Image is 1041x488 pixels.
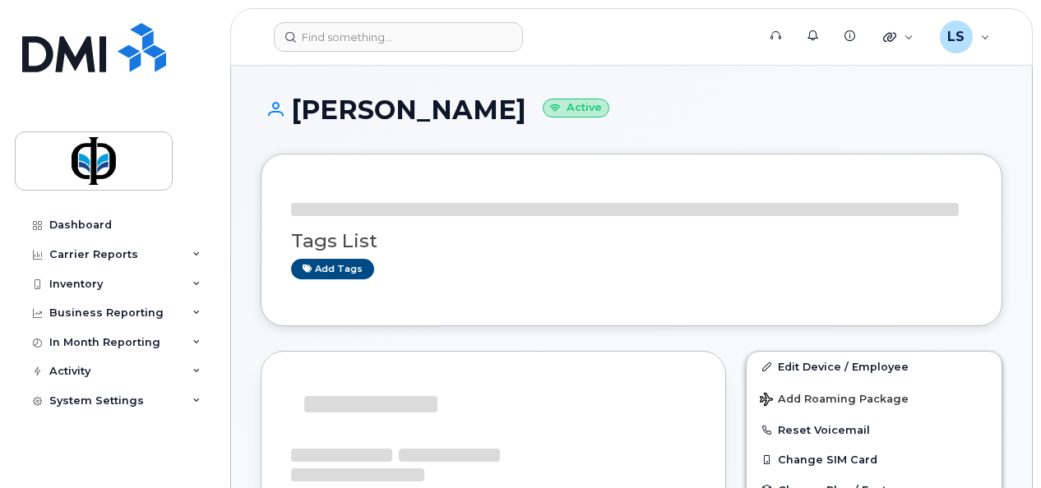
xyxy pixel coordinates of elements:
[747,415,1002,444] button: Reset Voicemail
[261,95,1002,124] h1: [PERSON_NAME]
[291,259,374,279] a: Add tags
[747,381,1002,415] button: Add Roaming Package
[543,99,609,117] small: Active
[747,444,1002,474] button: Change SIM Card
[760,393,909,408] span: Add Roaming Package
[747,352,1002,381] a: Edit Device / Employee
[291,231,972,251] h3: Tags List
